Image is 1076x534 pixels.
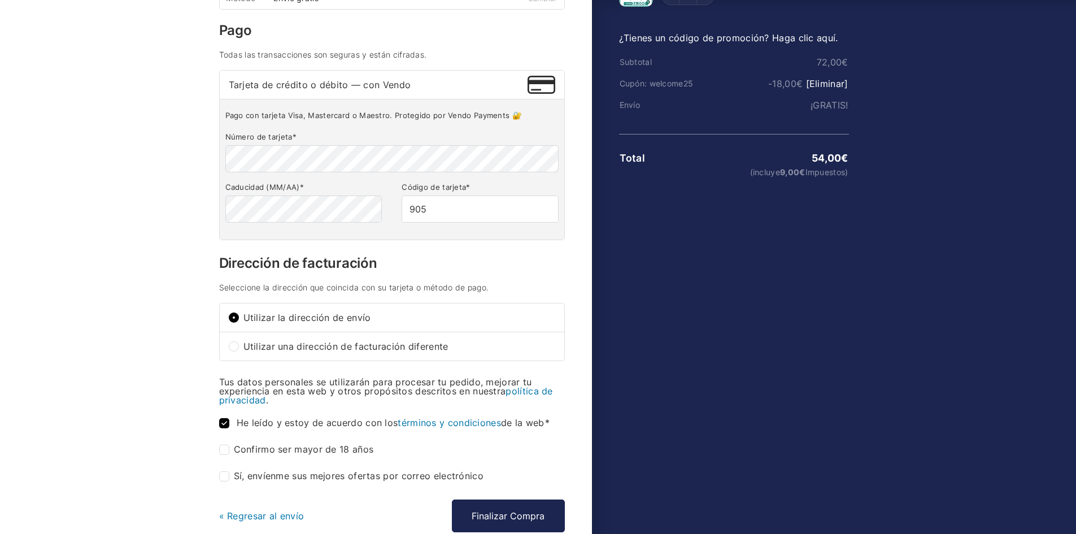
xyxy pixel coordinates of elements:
label: Sí, envíenme sus mejores ofertas por correo electrónico [219,471,484,481]
bdi: 54,00 [812,152,848,164]
input: Sí, envíenme sus mejores ofertas por correo electrónico [219,471,229,481]
span: € [842,57,848,68]
th: Cupón: welcome25 [619,79,696,88]
a: [Eliminar] [806,78,848,89]
button: Finalizar Compra [452,500,565,532]
span: Tarjeta de crédito o débito — con Vendo [229,80,528,89]
th: Subtotal [619,58,696,67]
h3: Dirección de facturación [219,257,565,270]
h3: Pago [219,24,565,37]
label: Código de tarjeta [402,183,558,192]
th: Total [619,153,696,164]
bdi: 72,00 [817,57,848,68]
h4: Seleccione la dirección que coincida con su tarjeta o método de pago. [219,284,565,292]
input: He leído y estoy de acuerdo con lostérminos y condicionesde la web [219,418,229,428]
span: Utilizar la dirección de envío [243,313,555,322]
input: CVV [402,196,558,223]
span: 18,00 [772,78,803,89]
label: Confirmo ser mayor de 18 años [219,445,374,455]
a: « Regresar al envío [219,510,304,522]
td: - [695,79,848,89]
span: He leído y estoy de acuerdo con los de la web [237,417,550,428]
a: ¿Tienes un código de promoción? Haga clic aquí. [619,32,838,44]
p: Tus datos personales se utilizarán para procesar tu pedido, mejorar tu experiencia en esta web y ... [219,377,565,405]
h4: Todas las transacciones son seguras y están cifradas. [219,51,565,59]
small: (incluye Impuestos) [696,168,848,176]
p: Pago con tarjeta Visa, Mastercard o Maestro. Protegido por Vendo Payments 🔐 [225,111,559,120]
td: ¡GRATIS! [695,100,848,110]
a: política de privacidad [219,385,553,406]
th: Envío [619,101,696,110]
span: 9,00 [780,167,805,177]
label: Número de tarjeta [225,132,559,142]
input: Confirmo ser mayor de 18 años [219,445,229,455]
img: Tarjeta de crédito o débito — con Vendo [528,76,555,94]
span: € [799,167,805,177]
span: € [841,152,848,164]
span: Utilizar una dirección de facturación diferente [243,342,555,351]
a: términos y condiciones [398,417,501,428]
span: € [796,78,803,89]
label: Caducidad (MM/AA) [225,183,382,192]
